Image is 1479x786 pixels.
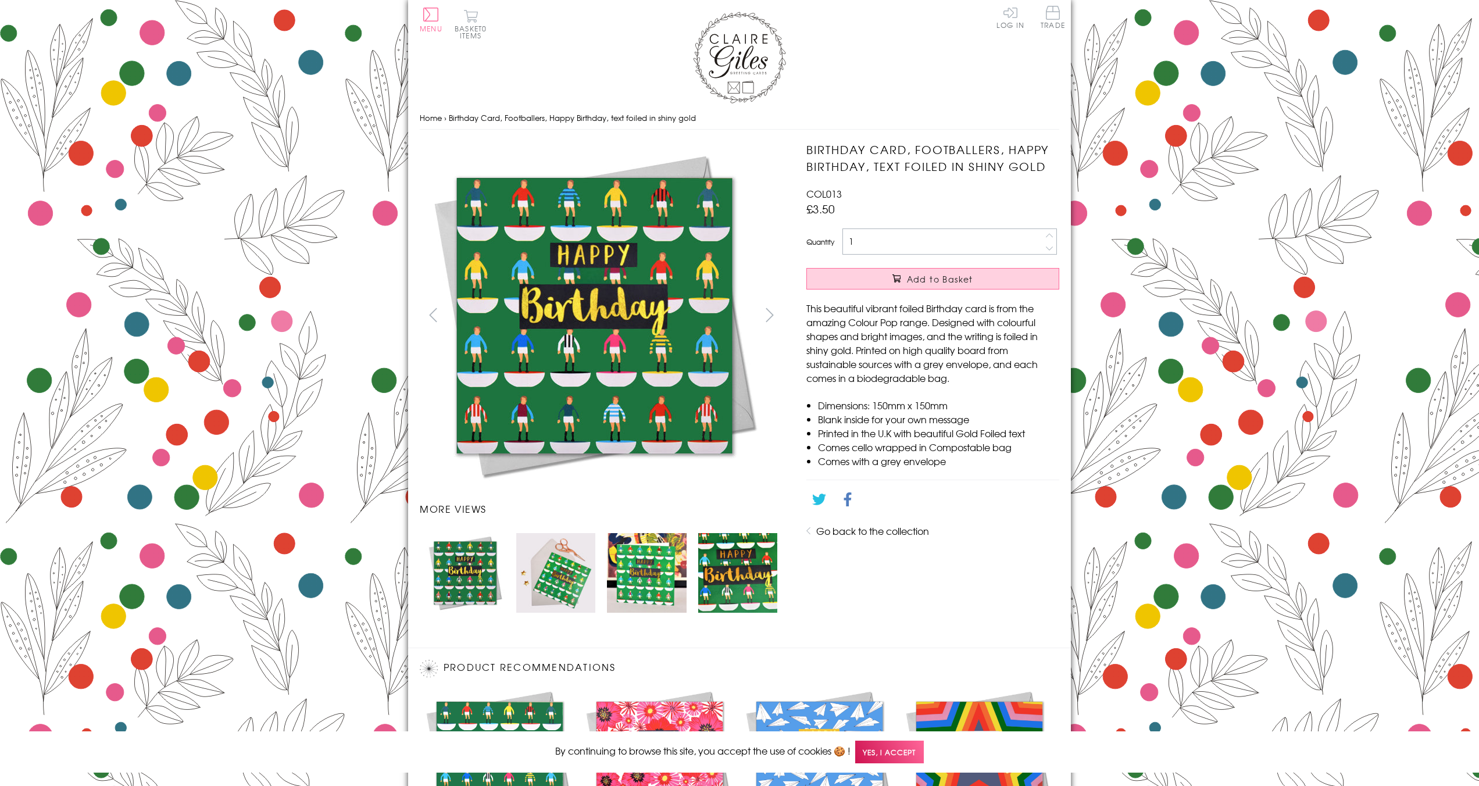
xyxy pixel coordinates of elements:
[818,412,1059,426] li: Blank inside for your own message
[806,268,1059,290] button: Add to Basket
[818,398,1059,412] li: Dimensions: 150mm x 150mm
[510,527,601,618] li: Carousel Page 2
[818,454,1059,468] li: Comes with a grey envelope
[601,527,692,618] li: Carousel Page 3
[907,273,973,285] span: Add to Basket
[516,533,595,612] img: Birthday Card, Footballers, Happy Birthday, text foiled in shiny gold
[1041,6,1065,28] span: Trade
[806,237,834,247] label: Quantity
[607,533,686,612] img: Birthday Card, Footballers, Happy Birthday, text foiled in shiny gold
[420,660,1059,677] h2: Product recommendations
[692,527,783,618] li: Carousel Page 4
[420,302,446,328] button: prev
[855,741,924,763] span: Yes, I accept
[420,106,1059,130] nav: breadcrumbs
[420,527,783,618] ul: Carousel Pagination
[426,533,505,612] img: Birthday Card, Footballers, Happy Birthday, text foiled in shiny gold
[420,527,510,618] li: Carousel Page 1 (Current Slide)
[420,8,442,32] button: Menu
[1041,6,1065,31] a: Trade
[818,440,1059,454] li: Comes cello wrapped in Compostable bag
[449,112,696,123] span: Birthday Card, Footballers, Happy Birthday, text foiled in shiny gold
[806,141,1059,175] h1: Birthday Card, Footballers, Happy Birthday, text foiled in shiny gold
[444,112,446,123] span: ›
[455,9,487,39] button: Basket0 items
[460,23,487,41] span: 0 items
[996,6,1024,28] a: Log In
[806,187,842,201] span: COL013
[420,112,442,123] a: Home
[806,201,835,217] span: £3.50
[806,301,1059,385] p: This beautiful vibrant foiled Birthday card is from the amazing Colour Pop range. Designed with c...
[757,302,783,328] button: next
[420,502,783,516] h3: More views
[816,524,929,538] a: Go back to the collection
[783,141,1132,490] img: Birthday Card, Footballers, Happy Birthday, text foiled in shiny gold
[693,12,786,103] img: Claire Giles Greetings Cards
[420,23,442,34] span: Menu
[698,533,777,612] img: Birthday Card, Footballers, Happy Birthday, text foiled in shiny gold
[818,426,1059,440] li: Printed in the U.K with beautiful Gold Foiled text
[420,141,769,490] img: Birthday Card, Footballers, Happy Birthday, text foiled in shiny gold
